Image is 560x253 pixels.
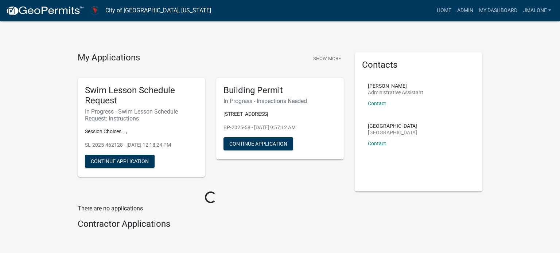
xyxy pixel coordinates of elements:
[78,204,344,213] p: There are no applications
[85,155,155,168] button: Continue Application
[223,85,337,96] h5: Building Permit
[223,110,337,118] p: [STREET_ADDRESS]
[223,137,293,150] button: Continue Application
[368,141,386,146] a: Contact
[78,52,140,63] h4: My Applications
[85,128,198,135] p: Session Choices: , ,
[368,130,417,135] p: [GEOGRAPHIC_DATA]
[105,4,211,17] a: City of [GEOGRAPHIC_DATA], [US_STATE]
[434,4,454,17] a: Home
[368,123,417,129] p: [GEOGRAPHIC_DATA]
[368,90,423,95] p: Administrative Assistant
[520,4,554,17] a: JMalone
[85,85,198,106] h5: Swim Lesson Schedule Request
[85,141,198,149] p: SL-2025-462128 - [DATE] 12:18:24 PM
[223,98,337,104] h6: In Progress - Inspections Needed
[476,4,520,17] a: My Dashboard
[223,124,337,131] p: BP-2025-58 - [DATE] 9:57:12 AM
[368,100,386,106] a: Contact
[362,60,475,70] h5: Contacts
[90,5,100,15] img: City of Harlan, Iowa
[78,219,344,229] h4: Contractor Applications
[78,219,344,232] wm-workflow-list-section: Contractor Applications
[85,108,198,122] h6: In Progress - Swim Lesson Schedule Request: Instructions
[310,52,344,64] button: Show More
[454,4,476,17] a: Admin
[368,83,423,88] p: [PERSON_NAME]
